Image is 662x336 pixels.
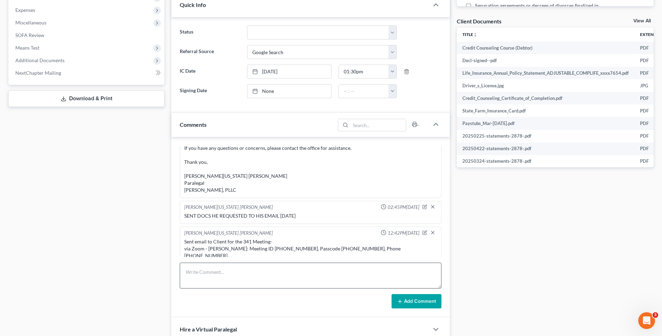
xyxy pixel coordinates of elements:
td: Paystubs_Mar-[DATE].pdf [457,117,634,130]
div: SENT DOCS HE REQUESTED TO HIS EMAIL [DATE] [184,212,437,219]
label: Status [176,25,243,39]
span: Separation agreements or decrees of divorces finalized in the past 2 years [475,2,598,16]
span: Miscellaneous [15,20,46,25]
span: Means Test [15,45,39,51]
iframe: Intercom live chat [638,312,655,329]
span: 3 [653,312,658,318]
label: Signing Date [176,84,243,98]
a: SOFA Review [10,29,164,42]
td: State_Farm_Insurance_Card.pdf [457,104,634,117]
span: 12:42PM[DATE] [388,230,419,236]
td: Decl-signed--pdf [457,54,634,67]
input: -- : -- [339,85,389,98]
a: [DATE] [247,65,331,78]
td: 20250422-statements-2878-.pdf [457,143,634,155]
button: Add Comment [392,294,441,309]
span: Hire a Virtual Paralegal [180,326,237,333]
i: unfold_more [473,33,477,37]
a: NextChapter Mailing [10,67,164,79]
span: Comments [180,121,207,128]
td: 20250324-statements-2878-.pdf [457,155,634,168]
span: Additional Documents [15,57,65,63]
td: 20250225-statements-2878-.pdf [457,130,634,143]
div: Client Documents [457,17,501,25]
span: Quick Info [180,1,206,8]
span: 02:45PM[DATE] [388,204,419,211]
div: [PERSON_NAME][US_STATE] [PERSON_NAME] [184,230,273,237]
span: Expenses [15,7,35,13]
a: Download & Print [8,90,164,107]
label: IC Date [176,65,243,79]
td: Life_Insurance_Annual_Policy_Statement_ADJUSTABLE_COMPLIFE_xxxx7654.pdf [457,67,634,79]
a: View All [633,19,651,23]
span: SOFA Review [15,32,44,38]
a: Titleunfold_more [462,32,477,37]
input: -- : -- [339,65,389,78]
div: [PERSON_NAME][US_STATE] [PERSON_NAME] [184,204,273,211]
td: Credit Counseling Course (Debtor) [457,42,634,54]
span: NextChapter Mailing [15,70,61,76]
label: Referral Source [176,45,243,59]
input: Search... [350,119,406,131]
td: Credit_Counseling_Certificate_of_Completion.pdf [457,92,634,104]
td: Driver_s_License.jpg [457,79,634,92]
div: Sent email to Client for the 341 Meeting- via Zoom - [PERSON_NAME]: Meeting ID [PHONE_NUMBER], Pa... [184,238,437,259]
a: None [247,85,331,98]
